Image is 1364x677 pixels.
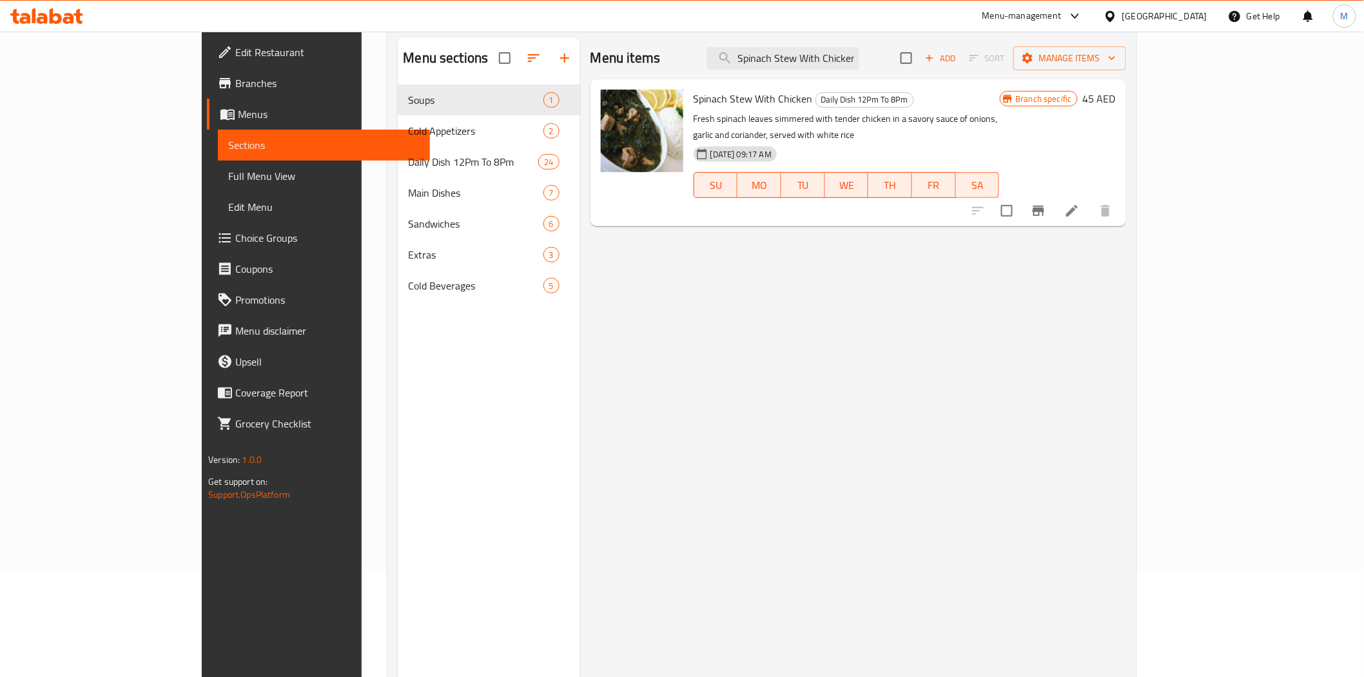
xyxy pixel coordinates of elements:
[694,111,1000,143] p: Fresh spinach leaves simmered with tender chicken in a savory sauce of onions, garlic and coriand...
[208,486,290,503] a: Support.OpsPlatform
[923,51,958,66] span: Add
[398,208,580,239] div: Sandwiches6
[705,148,777,161] span: [DATE] 09:17 AM
[743,176,776,195] span: MO
[781,172,825,198] button: TU
[207,346,429,377] a: Upsell
[1341,9,1349,23] span: M
[408,154,538,170] span: Daily Dish 12Pm To 8Pm
[207,284,429,315] a: Promotions
[408,247,543,262] span: Extras
[786,176,820,195] span: TU
[538,154,559,170] div: items
[218,161,429,191] a: Full Menu View
[825,172,869,198] button: WE
[920,48,961,68] span: Add item
[228,168,419,184] span: Full Menu View
[873,176,907,195] span: TH
[207,408,429,439] a: Grocery Checklist
[491,44,518,72] span: Select all sections
[1064,203,1080,219] a: Edit menu item
[235,44,419,60] span: Edit Restaurant
[539,156,558,168] span: 24
[544,187,559,199] span: 7
[235,261,419,277] span: Coupons
[208,473,268,490] span: Get support on:
[235,75,419,91] span: Branches
[993,197,1020,224] span: Select to update
[920,48,961,68] button: Add
[398,270,580,301] div: Cold Beverages5
[544,125,559,137] span: 2
[235,354,419,369] span: Upsell
[543,92,560,108] div: items
[398,79,580,306] nav: Menu sections
[544,280,559,292] span: 5
[543,278,560,293] div: items
[961,176,995,195] span: SA
[982,8,1062,24] div: Menu-management
[893,44,920,72] span: Select section
[544,94,559,106] span: 1
[398,177,580,208] div: Main Dishes7
[601,90,683,172] img: Spinach Stew With Chicken
[235,323,419,338] span: Menu disclaimer
[1011,93,1077,105] span: Branch specific
[544,249,559,261] span: 3
[235,292,419,308] span: Promotions
[912,172,956,198] button: FR
[398,84,580,115] div: Soups1
[917,176,951,195] span: FR
[207,315,429,346] a: Menu disclaimer
[544,218,559,230] span: 6
[218,130,429,161] a: Sections
[518,43,549,74] span: Sort sections
[207,253,429,284] a: Coupons
[398,239,580,270] div: Extras3
[699,176,733,195] span: SU
[207,99,429,130] a: Menus
[694,172,738,198] button: SU
[398,146,580,177] div: Daily Dish 12Pm To 8Pm24
[590,48,661,68] h2: Menu items
[543,123,560,139] div: items
[398,115,580,146] div: Cold Appetizers2
[408,185,543,201] span: Main Dishes
[408,278,543,293] span: Cold Beverages
[408,92,543,108] div: Soups
[228,199,419,215] span: Edit Menu
[238,106,419,122] span: Menus
[549,43,580,74] button: Add section
[1122,9,1207,23] div: [GEOGRAPHIC_DATA]
[1090,195,1121,226] button: delete
[403,48,488,68] h2: Menu sections
[543,185,560,201] div: items
[408,123,543,139] span: Cold Appetizers
[242,451,262,468] span: 1.0.0
[207,222,429,253] a: Choice Groups
[408,216,543,231] span: Sandwiches
[956,172,1000,198] button: SA
[830,176,864,195] span: WE
[218,191,429,222] a: Edit Menu
[207,68,429,99] a: Branches
[707,47,859,70] input: search
[1083,90,1116,108] h6: 45 AED
[208,451,240,468] span: Version:
[694,89,813,108] span: Spinach Stew With Chicken
[228,137,419,153] span: Sections
[868,172,912,198] button: TH
[543,247,560,262] div: items
[816,92,913,107] span: Daily Dish 12Pm To 8Pm
[1023,195,1054,226] button: Branch-specific-item
[235,385,419,400] span: Coverage Report
[1024,50,1116,66] span: Manage items
[235,230,419,246] span: Choice Groups
[737,172,781,198] button: MO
